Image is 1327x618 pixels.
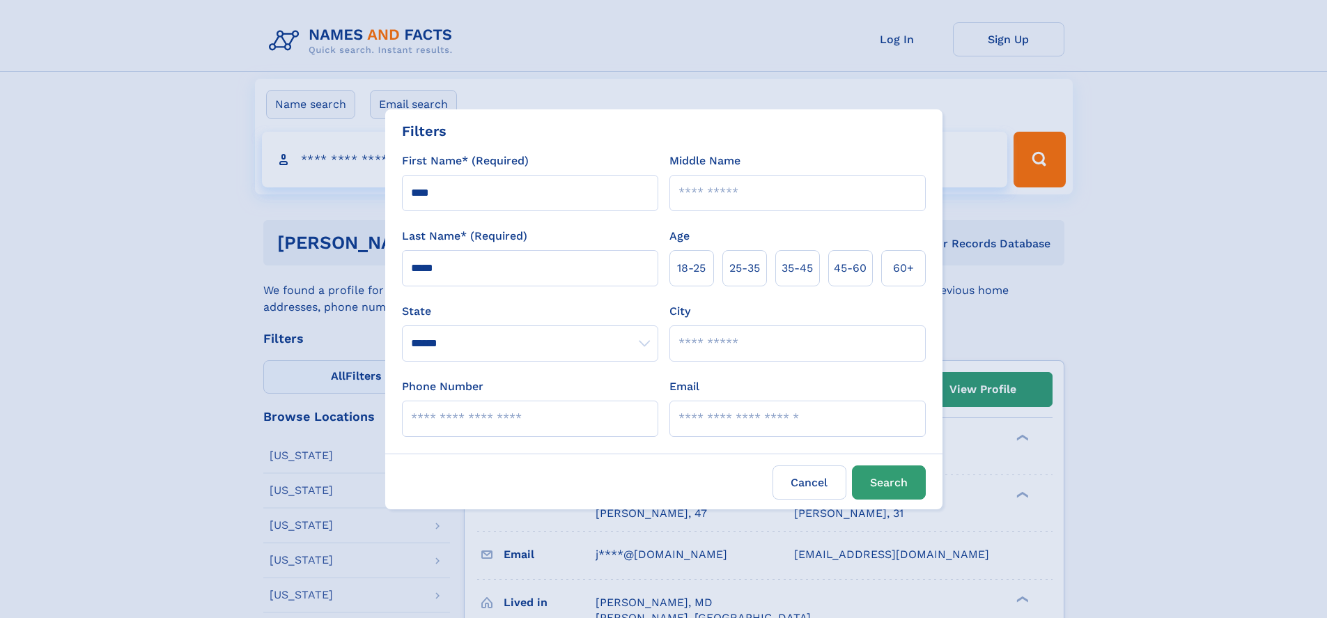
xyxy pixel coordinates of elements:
div: Filters [402,121,447,141]
label: Phone Number [402,378,483,395]
span: 35‑45 [782,260,813,277]
button: Search [852,465,926,500]
label: Age [669,228,690,245]
label: First Name* (Required) [402,153,529,169]
label: City [669,303,690,320]
span: 25‑35 [729,260,760,277]
label: Middle Name [669,153,740,169]
label: Email [669,378,699,395]
label: Last Name* (Required) [402,228,527,245]
label: Cancel [773,465,846,500]
span: 45‑60 [834,260,867,277]
span: 60+ [893,260,914,277]
span: 18‑25 [677,260,706,277]
label: State [402,303,658,320]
